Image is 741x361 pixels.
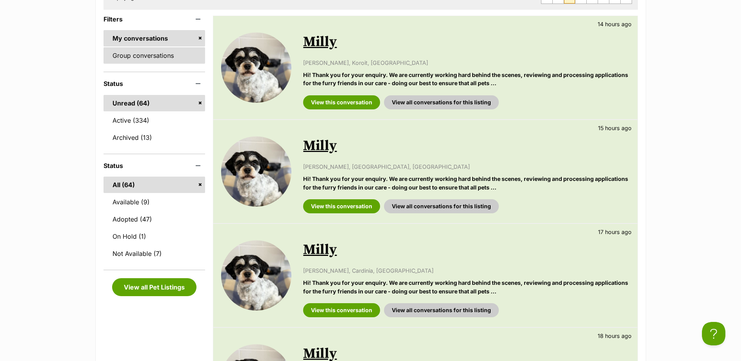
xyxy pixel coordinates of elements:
a: Unread (64) [104,95,205,111]
a: View this conversation [303,199,380,213]
p: 17 hours ago [598,228,632,236]
a: My conversations [104,30,205,46]
img: Milly [221,240,291,311]
a: Archived (13) [104,129,205,146]
header: Status [104,162,205,169]
a: View all conversations for this listing [384,199,499,213]
a: Milly [303,241,337,259]
a: View all Pet Listings [112,278,196,296]
img: Milly [221,136,291,207]
a: Active (334) [104,112,205,129]
p: [PERSON_NAME], [GEOGRAPHIC_DATA], [GEOGRAPHIC_DATA] [303,163,629,171]
a: View all conversations for this listing [384,303,499,317]
p: 15 hours ago [598,124,632,132]
p: 14 hours ago [598,20,632,28]
a: On Hold (1) [104,228,205,245]
header: Filters [104,16,205,23]
p: [PERSON_NAME], Koroit, [GEOGRAPHIC_DATA] [303,59,629,67]
a: Milly [303,33,337,51]
a: Available (9) [104,194,205,210]
p: Hi! Thank you for your enquiry. We are currently working hard behind the scenes, reviewing and pr... [303,175,629,191]
a: View this conversation [303,95,380,109]
a: Not Available (7) [104,245,205,262]
a: Milly [303,137,337,155]
a: Group conversations [104,47,205,64]
p: Hi! Thank you for your enquiry. We are currently working hard behind the scenes, reviewing and pr... [303,279,629,295]
img: Milly [221,32,291,103]
header: Status [104,80,205,87]
a: Adopted (47) [104,211,205,227]
a: View this conversation [303,303,380,317]
p: 18 hours ago [598,332,632,340]
p: Hi! Thank you for your enquiry. We are currently working hard behind the scenes, reviewing and pr... [303,71,629,88]
iframe: Help Scout Beacon - Open [702,322,725,345]
p: [PERSON_NAME], Cardinia, [GEOGRAPHIC_DATA] [303,266,629,275]
a: All (64) [104,177,205,193]
a: View all conversations for this listing [384,95,499,109]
